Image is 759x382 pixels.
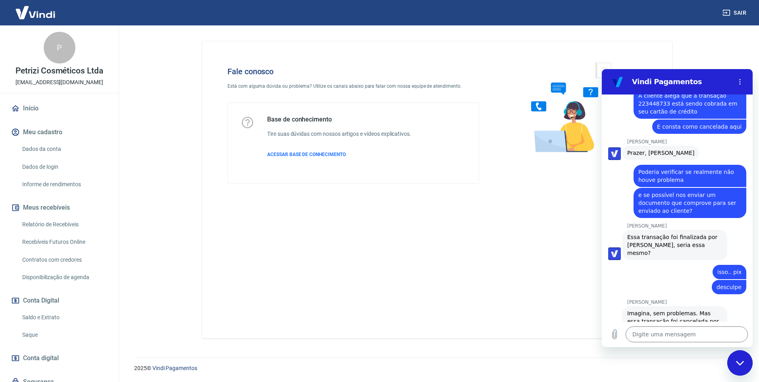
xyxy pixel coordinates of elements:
h6: Tire suas dúvidas com nossos artigos e vídeos explicativos. [267,130,411,138]
h5: Base de conhecimento [267,116,411,123]
h4: Fale conosco [227,67,479,76]
a: Relatório de Recebíveis [19,216,109,233]
button: Sair [721,6,749,20]
a: Dados de login [19,159,109,175]
p: 2025 © [134,364,740,372]
a: Disponibilização de agenda [19,269,109,286]
p: Está com alguma dúvida ou problema? Utilize os canais abaixo para falar com nossa equipe de atend... [227,83,479,90]
span: Conta digital [23,353,59,364]
iframe: Janela de mensagens [602,69,753,347]
p: Petrizi Cosméticos Ltda [15,67,103,75]
a: Dados da conta [19,141,109,157]
a: Vindi Pagamentos [152,365,197,371]
a: Recebíveis Futuros Online [19,234,109,250]
button: Meu cadastro [10,123,109,141]
img: Vindi [10,0,61,25]
a: Saque [19,327,109,343]
a: Conta digital [10,349,109,367]
div: P [44,32,75,64]
span: ACESSAR BASE DE CONHECIMENTO [267,152,346,157]
a: Contratos com credores [19,252,109,268]
button: Meus recebíveis [10,199,109,216]
a: Informe de rendimentos [19,176,109,193]
a: ACESSAR BASE DE CONHECIMENTO [267,151,411,158]
p: [EMAIL_ADDRESS][DOMAIN_NAME] [15,78,103,87]
button: Carregar arquivo [5,257,21,273]
iframe: Botão para abrir a janela de mensagens, conversa em andamento [727,350,753,376]
img: Fale conosco [515,54,636,160]
span: Imagina, sem problemas. Mas essa transação foi cancelada por falta de pagamento, pode pedir o com... [25,241,121,287]
a: Início [10,100,109,117]
a: Saldo e Extrato [19,309,109,326]
button: Conta Digital [10,292,109,309]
